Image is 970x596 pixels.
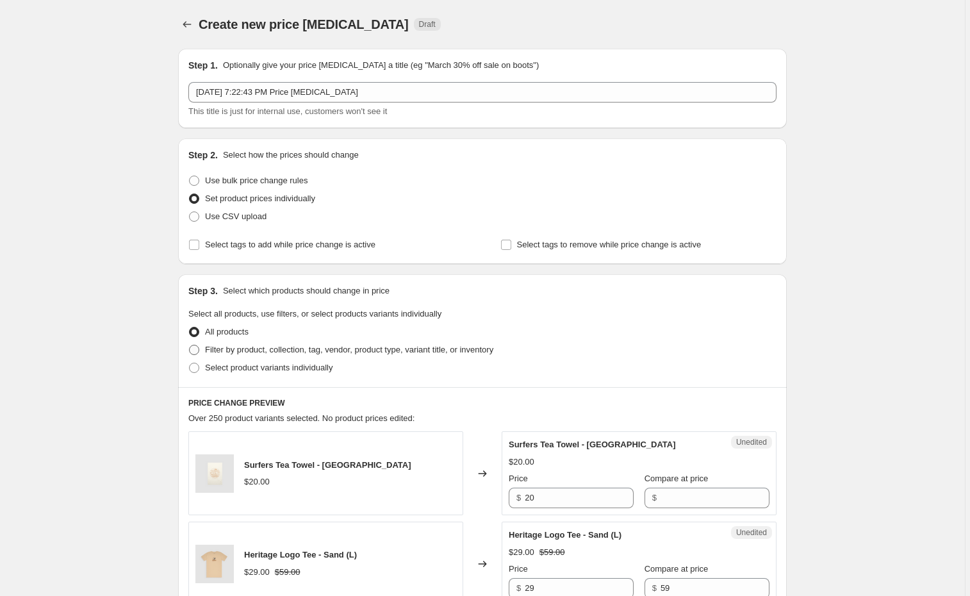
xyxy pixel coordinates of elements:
[244,476,270,488] div: $20.00
[275,566,300,579] strike: $59.00
[539,546,565,559] strike: $59.00
[205,363,333,372] span: Select product variants individually
[188,59,218,72] h2: Step 1.
[205,194,315,203] span: Set product prices individually
[199,17,409,31] span: Create new price [MEDICAL_DATA]
[244,566,270,579] div: $29.00
[188,285,218,297] h2: Step 3.
[509,456,534,468] div: $20.00
[195,545,234,583] img: Background-148_80x.png
[509,546,534,559] div: $29.00
[205,176,308,185] span: Use bulk price change rules
[195,454,234,493] img: Background-116_80x.png
[652,583,657,593] span: $
[516,493,521,502] span: $
[517,240,702,249] span: Select tags to remove while price change is active
[509,474,528,483] span: Price
[223,59,539,72] p: Optionally give your price [MEDICAL_DATA] a title (eg "March 30% off sale on boots")
[645,474,709,483] span: Compare at price
[223,149,359,161] p: Select how the prices should change
[509,530,621,540] span: Heritage Logo Tee - Sand (L)
[188,149,218,161] h2: Step 2.
[205,211,267,221] span: Use CSV upload
[736,437,767,447] span: Unedited
[736,527,767,538] span: Unedited
[652,493,657,502] span: $
[645,564,709,574] span: Compare at price
[516,583,521,593] span: $
[205,327,249,336] span: All products
[205,240,375,249] span: Select tags to add while price change is active
[178,15,196,33] button: Price change jobs
[244,550,357,559] span: Heritage Logo Tee - Sand (L)
[509,440,676,449] span: Surfers Tea Towel - [GEOGRAPHIC_DATA]
[188,398,777,408] h6: PRICE CHANGE PREVIEW
[188,413,415,423] span: Over 250 product variants selected. No product prices edited:
[188,82,777,103] input: 30% off holiday sale
[509,564,528,574] span: Price
[244,460,411,470] span: Surfers Tea Towel - [GEOGRAPHIC_DATA]
[188,309,441,319] span: Select all products, use filters, or select products variants individually
[188,106,387,116] span: This title is just for internal use, customers won't see it
[223,285,390,297] p: Select which products should change in price
[419,19,436,29] span: Draft
[205,345,493,354] span: Filter by product, collection, tag, vendor, product type, variant title, or inventory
